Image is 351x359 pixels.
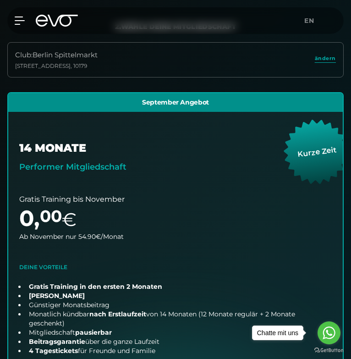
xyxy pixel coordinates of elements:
span: en [304,17,314,25]
a: Chatte mit uns [252,326,303,340]
a: ändern [315,55,336,65]
a: Go to whatsapp [318,321,340,344]
div: Chatte mit uns [252,326,303,340]
a: Go to GetButton.io website [314,348,344,353]
div: Club : Berlin Spittelmarkt [15,50,98,61]
div: [STREET_ADDRESS] , 10179 [15,62,98,70]
span: ändern [315,55,336,62]
a: en [304,16,320,26]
